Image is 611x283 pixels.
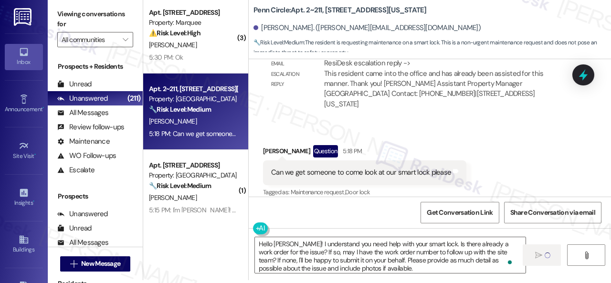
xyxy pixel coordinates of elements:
div: Unanswered [57,209,108,219]
div: Unanswered [57,94,108,104]
div: Unread [57,79,92,89]
span: Door lock [345,188,370,196]
div: [PERSON_NAME]. ([PERSON_NAME][EMAIL_ADDRESS][DOMAIN_NAME]) [253,23,481,33]
div: Tagged as: [263,185,466,199]
div: Can we get someone to come look at our smart lock please [271,168,451,178]
i:  [123,36,128,43]
label: Viewing conversations for [57,7,133,32]
div: Escalate [57,165,95,175]
div: WO Follow-ups [57,151,116,161]
strong: 🔧 Risk Level: Medium [149,105,211,114]
span: • [42,105,44,111]
strong: ⚠️ Risk Level: High [149,29,200,37]
div: [PERSON_NAME] [263,145,466,160]
div: Apt. [STREET_ADDRESS] [149,160,237,170]
a: Site Visit • [5,138,43,164]
div: Unread [57,223,92,233]
i:  [70,260,77,268]
span: New Message [81,259,120,269]
i:  [535,252,542,259]
span: • [33,198,34,205]
button: New Message [60,256,131,272]
div: 5:18 PM: Can we get someone to come look at our smart lock please [149,129,337,138]
span: • [34,151,36,158]
a: Buildings [5,231,43,257]
strong: 🔧 Risk Level: Medium [253,39,304,46]
span: Get Conversation Link [427,208,493,218]
div: Prospects [48,191,143,201]
i:  [583,252,590,259]
div: Email escalation reply [271,59,308,89]
span: Maintenance request , [291,188,345,196]
div: Prospects + Residents [48,62,143,72]
div: 5:15 PM: I'm [PERSON_NAME]! Thanks for asking! I hope the same for you! I've been traveling for w... [149,206,537,214]
span: Share Conversation via email [510,208,595,218]
a: Inbox [5,44,43,70]
button: Share Conversation via email [504,202,601,223]
div: Property: [GEOGRAPHIC_DATA] [149,170,237,180]
div: All Messages [57,238,108,248]
div: Apt. 2~211, [STREET_ADDRESS][US_STATE] [149,84,237,94]
div: Property: [GEOGRAPHIC_DATA] [149,94,237,104]
div: (211) [125,91,143,106]
textarea: To enrich screen reader interactions, please activate Accessibility in Grammarly extension settings [255,237,526,273]
div: Apt. [STREET_ADDRESS] [149,8,237,18]
b: Penn Circle: Apt. 2~211, [STREET_ADDRESS][US_STATE] [253,5,427,15]
div: 5:18 PM [340,146,362,156]
div: Property: Marquee [149,18,237,28]
div: Maintenance [57,136,110,147]
span: : The resident is requesting maintenance on a smart lock. This is a non-urgent maintenance reques... [253,38,611,58]
span: [PERSON_NAME] [149,117,197,126]
div: Question [313,145,338,157]
a: Insights • [5,185,43,210]
span: [PERSON_NAME] [149,41,197,49]
input: All communities [62,32,118,47]
strong: 🔧 Risk Level: Medium [149,181,211,190]
div: ResiDesk escalation reply -> This resident came into the office and has already been assisted for... [324,58,543,109]
img: ResiDesk Logo [14,8,33,26]
button: Get Conversation Link [421,202,499,223]
span: [PERSON_NAME] [149,193,197,202]
div: Review follow-ups [57,122,124,132]
div: All Messages [57,108,108,118]
div: 5:30 PM: Ok [149,53,183,62]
